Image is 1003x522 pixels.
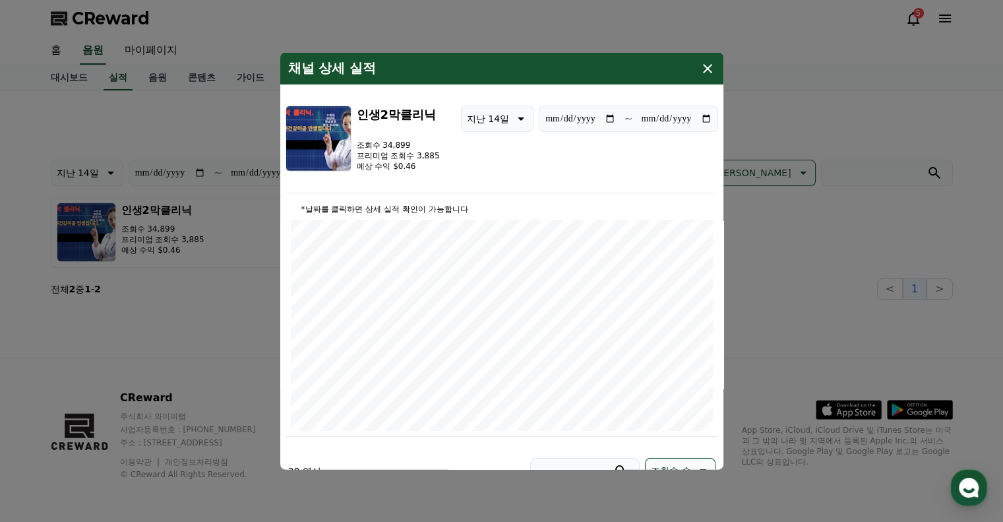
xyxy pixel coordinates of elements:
button: 지난 14일 [461,105,533,131]
p: 조회수 34,899 [357,139,440,150]
a: 설정 [170,412,253,445]
p: ~ [624,110,632,126]
div: modal [280,52,723,470]
span: 대화 [121,433,137,443]
p: 프리미엄 조회수 3,885 [357,150,440,160]
h3: 인생2막클리닉 [357,105,440,123]
a: 홈 [4,412,87,445]
img: 인생2막클리닉 [286,105,351,171]
span: 홈 [42,432,49,443]
p: 예상 수익 $0.46 [357,160,440,171]
p: 30 영상 [288,464,321,477]
p: 조회수 순 [651,461,690,479]
p: 지난 14일 [467,109,509,127]
p: *날짜를 클릭하면 상세 실적 확인이 가능합니다 [291,203,713,214]
h4: 채널 상세 실적 [288,60,377,76]
button: 조회수 순 [645,457,715,482]
span: 설정 [204,432,220,443]
a: 대화 [87,412,170,445]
